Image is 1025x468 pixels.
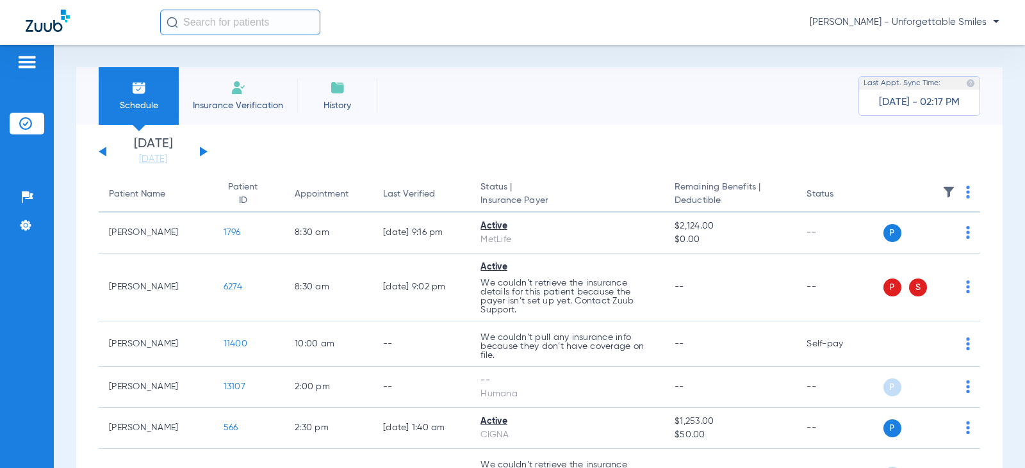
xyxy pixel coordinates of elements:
[224,423,238,432] span: 566
[295,188,363,201] div: Appointment
[796,254,883,321] td: --
[480,194,654,207] span: Insurance Payer
[160,10,320,35] input: Search for patients
[480,387,654,401] div: Humana
[796,408,883,449] td: --
[796,321,883,367] td: Self-pay
[942,186,955,198] img: filter.svg
[879,96,960,109] span: [DATE] - 02:17 PM
[284,254,373,321] td: 8:30 AM
[231,80,246,95] img: Manual Insurance Verification
[480,428,654,442] div: CIGNA
[99,367,213,408] td: [PERSON_NAME]
[284,367,373,408] td: 2:00 PM
[284,213,373,254] td: 8:30 AM
[675,233,786,246] span: $0.00
[188,99,288,112] span: Insurance Verification
[675,282,684,291] span: --
[810,16,999,29] span: [PERSON_NAME] - Unforgettable Smiles
[480,374,654,387] div: --
[383,188,460,201] div: Last Verified
[284,321,373,367] td: 10:00 AM
[966,337,970,350] img: group-dot-blue.svg
[480,233,654,246] div: MetLife
[883,278,901,296] span: P
[373,367,470,408] td: --
[167,17,178,28] img: Search Icon
[373,254,470,321] td: [DATE] 9:02 PM
[966,280,970,293] img: group-dot-blue.svg
[966,380,970,393] img: group-dot-blue.svg
[480,333,654,360] p: We couldn’t pull any insurance info because they don’t have coverage on file.
[295,188,348,201] div: Appointment
[966,421,970,434] img: group-dot-blue.svg
[224,228,241,237] span: 1796
[330,80,345,95] img: History
[966,79,975,88] img: last sync help info
[99,213,213,254] td: [PERSON_NAME]
[966,226,970,239] img: group-dot-blue.svg
[796,367,883,408] td: --
[224,181,263,207] div: Patient ID
[224,339,247,348] span: 11400
[470,177,664,213] th: Status |
[796,213,883,254] td: --
[284,408,373,449] td: 2:30 PM
[373,213,470,254] td: [DATE] 9:16 PM
[373,408,470,449] td: [DATE] 1:40 AM
[99,408,213,449] td: [PERSON_NAME]
[675,428,786,442] span: $50.00
[675,339,684,348] span: --
[796,177,883,213] th: Status
[864,77,940,90] span: Last Appt. Sync Time:
[675,194,786,207] span: Deductible
[675,220,786,233] span: $2,124.00
[383,188,435,201] div: Last Verified
[664,177,796,213] th: Remaining Benefits |
[99,254,213,321] td: [PERSON_NAME]
[17,54,37,70] img: hamburger-icon
[909,278,927,296] span: S
[224,382,245,391] span: 13107
[480,261,654,274] div: Active
[109,188,165,201] div: Patient Name
[373,321,470,367] td: --
[224,282,243,291] span: 6274
[307,99,368,112] span: History
[99,321,213,367] td: [PERSON_NAME]
[131,80,147,95] img: Schedule
[224,181,274,207] div: Patient ID
[480,220,654,233] div: Active
[109,188,203,201] div: Patient Name
[675,415,786,428] span: $1,253.00
[966,186,970,198] img: group-dot-blue.svg
[883,224,901,242] span: P
[115,153,192,166] a: [DATE]
[883,378,901,396] span: P
[480,278,654,314] p: We couldn’t retrieve the insurance details for this patient because the payer isn’t set up yet. C...
[675,382,684,391] span: --
[115,138,192,166] li: [DATE]
[883,419,901,437] span: P
[480,415,654,428] div: Active
[26,10,70,32] img: Zuub Logo
[108,99,169,112] span: Schedule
